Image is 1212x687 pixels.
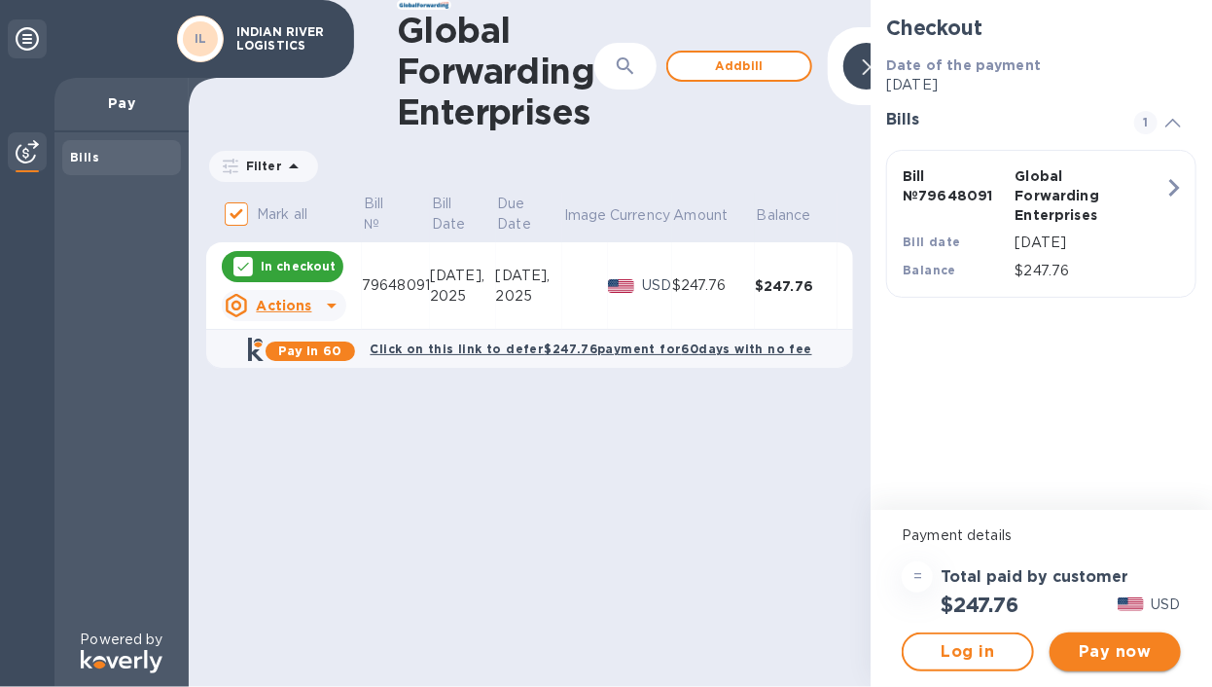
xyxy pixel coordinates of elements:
div: $247.76 [672,275,755,296]
h3: Bills [886,111,1111,129]
u: Actions [256,298,311,313]
p: $247.76 [1016,261,1164,281]
p: Global Forwarding Enterprises [1016,166,1120,225]
img: USD [608,279,634,293]
p: Due Date [497,194,535,235]
p: INDIAN RIVER LOGISTICS [236,25,334,53]
p: [DATE] [886,75,1196,95]
div: 2025 [496,286,563,307]
button: Addbill [666,51,812,82]
p: USD [1152,595,1181,615]
p: Balance [757,205,811,226]
img: Logo [81,650,162,673]
p: [DATE] [1016,233,1164,253]
div: 2025 [430,286,496,307]
b: Date of the payment [886,57,1041,73]
img: USD [1118,597,1144,611]
p: Currency [610,205,670,226]
button: Bill №79648091Global Forwarding EnterprisesBill date[DATE]Balance$247.76 [886,150,1196,298]
div: $247.76 [755,276,838,296]
p: Powered by [80,630,162,650]
p: Pay [70,93,173,113]
p: Mark all [257,204,307,225]
span: Log in [919,640,1016,664]
b: Bill date [903,235,961,249]
span: Due Date [497,194,560,235]
div: [DATE], [496,266,563,286]
p: Image [564,205,607,226]
p: Filter [238,158,282,174]
span: Bill Date [432,194,494,235]
p: Bill № 79648091 [903,166,1007,205]
div: 79648091 [362,275,430,296]
span: Balance [757,205,837,226]
div: = [902,561,933,593]
span: Amount [674,205,754,226]
div: [DATE], [430,266,496,286]
b: Pay in 60 [278,343,341,358]
button: Log in [902,633,1033,671]
p: Amount [674,205,729,226]
p: Bill Date [432,194,469,235]
b: Balance [903,263,956,277]
b: Click on this link to defer $247.76 payment for 60 days with no fee [371,342,812,356]
span: Add bill [684,54,795,78]
h3: Total paid by customer [941,568,1128,587]
b: IL [195,31,207,46]
span: 1 [1134,111,1158,134]
p: In checkout [261,258,336,274]
button: Pay now [1050,633,1181,671]
b: Bills [70,150,99,164]
h2: $247.76 [941,593,1018,617]
p: USD [642,275,672,296]
h1: Global Forwarding Enterprises [397,10,594,132]
p: Payment details [902,525,1181,546]
h2: Checkout [886,16,1196,40]
p: Bill № [364,194,404,235]
span: Bill № [364,194,429,235]
span: Pay now [1065,640,1165,664]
